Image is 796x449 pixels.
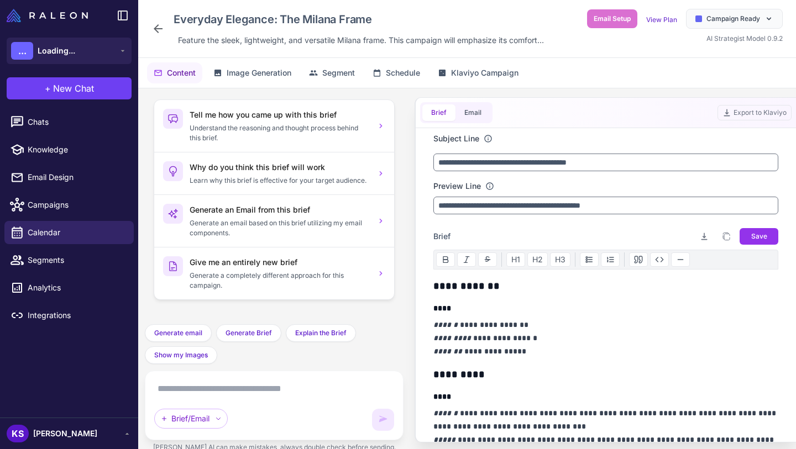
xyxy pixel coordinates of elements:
[226,328,272,338] span: Generate Brief
[4,138,134,161] a: Knowledge
[718,105,792,120] button: Export to Klaviyo
[7,9,92,22] a: Raleon Logo
[190,204,370,216] h3: Generate an Email from this brief
[38,45,75,57] span: Loading...
[587,9,637,28] button: Email Setup
[216,324,281,342] button: Generate Brief
[386,67,420,79] span: Schedule
[422,104,455,121] button: Brief
[451,67,519,79] span: Klaviyo Campaign
[295,328,347,338] span: Explain the Brief
[433,230,451,242] span: Brief
[28,144,125,156] span: Knowledge
[227,67,291,79] span: Image Generation
[28,116,125,128] span: Chats
[706,14,760,24] span: Campaign Ready
[169,9,548,30] div: Click to edit campaign name
[322,67,355,79] span: Segment
[33,427,97,440] span: [PERSON_NAME]
[718,228,735,245] button: Copy brief
[7,9,88,22] img: Raleon Logo
[174,32,548,49] div: Click to edit description
[695,228,713,245] button: Download brief
[145,324,212,342] button: Generate email
[646,15,677,24] a: View Plan
[28,171,125,183] span: Email Design
[45,82,51,95] span: +
[4,221,134,244] a: Calendar
[433,133,479,145] label: Subject Line
[302,62,362,83] button: Segment
[706,34,783,43] span: AI Strategist Model 0.9.2
[433,180,481,192] label: Preview Line
[455,104,490,121] button: Email
[7,425,29,442] div: KS
[7,77,132,99] button: +New Chat
[154,350,208,360] span: Show my Images
[190,109,370,121] h3: Tell me how you came up with this brief
[190,256,370,268] h3: Give me an entirely new brief
[4,110,134,134] a: Chats
[28,254,125,266] span: Segments
[431,108,447,118] span: Brief
[28,226,125,239] span: Calendar
[178,34,544,46] span: Feature the sleek, lightweight, and versatile Milana frame. This campaign will emphasize its comf...
[145,346,217,364] button: Show my Images
[11,42,33,60] div: ...
[7,38,132,64] button: ...Loading...
[594,14,631,24] span: Email Setup
[740,228,778,245] button: Save
[207,62,298,83] button: Image Generation
[190,176,370,186] p: Learn why this brief is effective for your target audience.
[28,199,125,211] span: Campaigns
[28,282,125,294] span: Analytics
[527,252,548,267] button: H2
[4,249,134,272] a: Segments
[190,271,370,290] p: Generate a completely different approach for this campaign.
[4,304,134,327] a: Integrations
[751,231,767,241] span: Save
[4,193,134,216] a: Campaigns
[550,252,570,267] button: H3
[28,309,125,321] span: Integrations
[190,123,370,143] p: Understand the reasoning and thought process behind this brief.
[154,328,202,338] span: Generate email
[506,252,525,267] button: H1
[286,324,356,342] button: Explain the Brief
[167,67,196,79] span: Content
[53,82,94,95] span: New Chat
[190,161,370,173] h3: Why do you think this brief will work
[147,62,202,83] button: Content
[154,409,228,429] div: Brief/Email
[190,218,370,238] p: Generate an email based on this brief utilizing my email components.
[4,276,134,299] a: Analytics
[4,166,134,189] a: Email Design
[431,62,525,83] button: Klaviyo Campaign
[366,62,427,83] button: Schedule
